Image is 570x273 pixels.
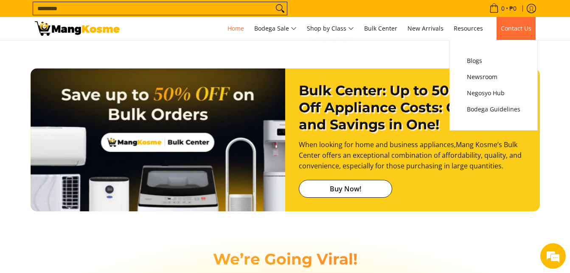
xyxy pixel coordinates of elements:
[463,69,525,85] a: Newsroom
[407,24,444,32] span: New Arrivals
[227,24,244,32] span: Home
[463,53,525,69] a: Blogs
[299,82,526,133] h2: Bulk Center: Up to 50% Off Appliance Costs: Quality and Savings in One!
[128,17,536,40] nav: Main Menu
[299,139,526,179] p: When looking for home and business appliances,Mang Kosme’s Bulk Center offers an exceptional comb...
[463,101,525,117] a: Bodega Guidelines
[501,24,531,32] span: Contact Us
[223,17,248,40] a: Home
[360,17,402,40] a: Bulk Center
[467,88,520,99] span: Negosyo Hub
[449,17,495,40] a: Resources
[35,21,120,36] img: Mang Kosme: Your Home Appliances Warehouse Sale Partner!
[299,180,392,198] a: Buy Now!
[254,23,297,34] span: Bodega Sale
[403,17,448,40] a: New Arrivals
[273,2,287,15] button: Search
[467,104,520,115] span: Bodega Guidelines
[508,6,518,11] span: ₱0
[139,4,160,25] div: Minimize live chat window
[49,82,117,168] span: We're online!
[250,17,301,40] a: Bodega Sale
[364,24,397,32] span: Bulk Center
[463,85,525,101] a: Negosyo Hub
[487,4,519,13] span: •
[467,56,520,66] span: Blogs
[454,23,491,34] span: Resources
[467,72,520,82] span: Newsroom
[35,250,536,269] h2: We’re Going Viral!
[303,17,358,40] a: Shop by Class
[4,182,162,212] textarea: Type your message and hit 'Enter'
[500,6,506,11] span: 0
[497,17,536,40] a: Contact Us
[307,23,354,34] span: Shop by Class
[44,48,143,59] div: Chat with us now
[31,68,285,219] img: Banner card bulk center no cta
